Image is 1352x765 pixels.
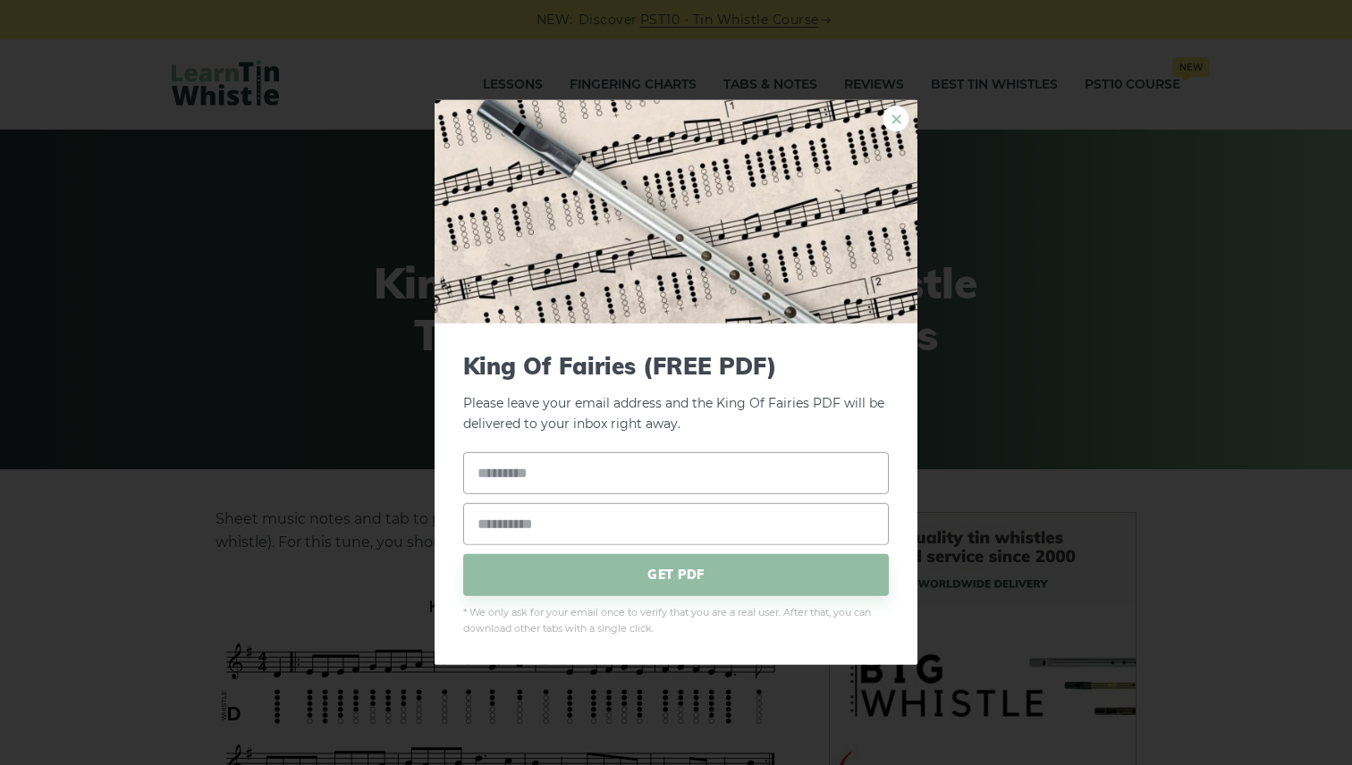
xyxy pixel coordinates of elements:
img: Tin Whistle Tab Preview [435,100,917,324]
span: GET PDF [463,553,889,595]
span: * We only ask for your email once to verify that you are a real user. After that, you can downloa... [463,604,889,636]
span: King Of Fairies (FREE PDF) [463,352,889,380]
a: × [883,105,909,132]
p: Please leave your email address and the King Of Fairies PDF will be delivered to your inbox right... [463,352,889,434]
